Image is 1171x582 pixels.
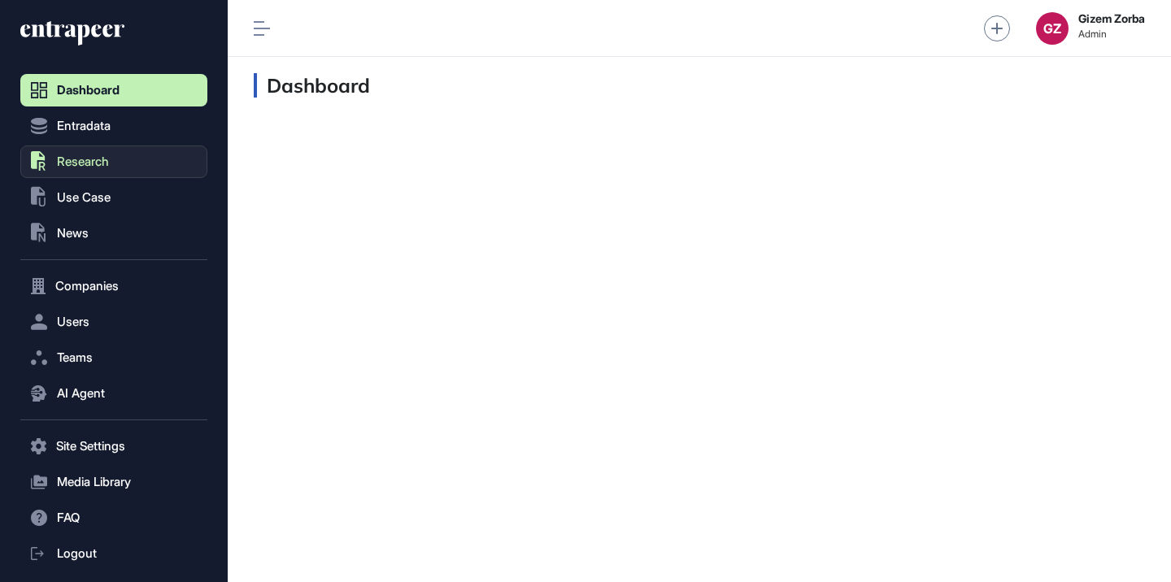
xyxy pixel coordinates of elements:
span: FAQ [57,511,80,524]
a: Logout [20,537,207,570]
button: FAQ [20,502,207,534]
button: News [20,217,207,250]
button: Media Library [20,466,207,498]
button: Teams [20,341,207,374]
button: Entradata [20,110,207,142]
button: Use Case [20,181,207,214]
span: Entradata [57,119,111,132]
button: GZ [1036,12,1069,45]
a: Dashboard [20,74,207,106]
span: Admin [1078,28,1145,40]
h3: Dashboard [254,73,370,98]
span: Site Settings [56,440,125,453]
button: Users [20,306,207,338]
span: AI Agent [57,387,105,400]
button: Companies [20,270,207,302]
strong: Gizem Zorba [1078,12,1145,25]
span: Dashboard [57,84,120,97]
span: Companies [55,280,119,293]
span: Teams [57,351,93,364]
button: Site Settings [20,430,207,463]
button: Research [20,145,207,178]
span: Use Case [57,191,111,204]
span: Media Library [57,476,131,489]
button: AI Agent [20,377,207,410]
span: Users [57,315,89,328]
span: News [57,227,89,240]
span: Research [57,155,109,168]
span: Logout [57,547,97,560]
